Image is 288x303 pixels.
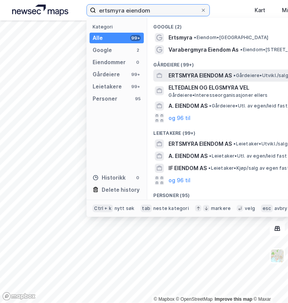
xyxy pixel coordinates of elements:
[154,297,175,302] a: Mapbox
[245,205,255,211] div: velg
[2,292,36,301] a: Mapbox homepage
[93,173,126,182] div: Historikk
[93,82,122,91] div: Leietakere
[211,205,231,211] div: markere
[93,24,144,30] div: Kategori
[168,139,232,148] span: ERTSMYRA EIENDOM AS
[93,46,112,55] div: Google
[115,205,135,211] div: nytt søk
[168,114,190,123] button: og 96 til
[135,59,141,65] div: 0
[12,5,68,16] img: logo.a4113a55bc3d86da70a041830d287a7e.svg
[96,5,200,16] input: Søk på adresse, matrikkel, gårdeiere, leietakere eller personer
[141,205,152,212] div: tab
[135,47,141,53] div: 2
[168,92,268,98] span: Gårdeiere • Interesseorganisasjoner ellers
[270,249,285,263] img: Z
[168,101,208,110] span: A. EIENDOM AS
[130,84,141,90] div: 99+
[153,205,189,211] div: neste kategori
[93,70,120,79] div: Gårdeiere
[93,205,113,212] div: Ctrl + k
[194,35,268,41] span: Eiendom • [GEOGRAPHIC_DATA]
[130,35,141,41] div: 99+
[93,58,126,67] div: Eiendommer
[208,165,211,171] span: •
[93,33,103,43] div: Alle
[261,205,273,212] div: esc
[130,71,141,77] div: 99+
[93,94,117,103] div: Personer
[168,151,208,161] span: A. EIENDOM AS
[135,175,141,181] div: 0
[209,103,211,109] span: •
[168,176,190,185] button: og 96 til
[168,45,239,54] span: Varabergmyra Eiendom As
[250,267,288,303] iframe: Chat Widget
[240,47,242,52] span: •
[233,141,236,147] span: •
[215,297,252,302] a: Improve this map
[233,73,236,78] span: •
[102,185,140,194] div: Delete history
[168,71,232,80] span: ERTSMYRA EIENDOM AS
[209,153,211,159] span: •
[255,6,265,15] div: Kart
[135,96,141,102] div: 95
[168,164,207,173] span: IF EIENDOM AS
[176,297,213,302] a: OpenStreetMap
[194,35,196,40] span: •
[168,33,192,42] span: Ertsmyra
